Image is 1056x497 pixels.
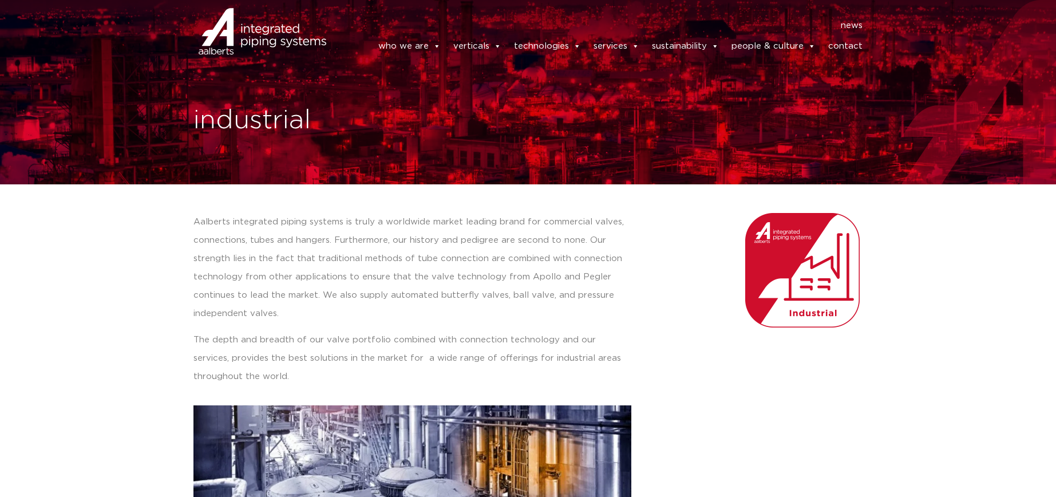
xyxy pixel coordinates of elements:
[594,35,639,58] a: services
[193,331,631,386] p: The depth and breadth of our valve portfolio combined with connection technology and our services...
[745,213,860,328] img: Aalberts_IPS_icon_industrial_rgb
[828,35,863,58] a: contact
[652,35,719,58] a: sustainability
[343,17,863,35] nav: Menu
[193,102,523,139] h1: industrial
[841,17,863,35] a: news
[514,35,581,58] a: technologies
[193,213,631,323] p: Aalberts integrated piping systems is truly a worldwide market leading brand for commercial valve...
[731,35,816,58] a: people & culture
[453,35,501,58] a: verticals
[378,35,441,58] a: who we are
